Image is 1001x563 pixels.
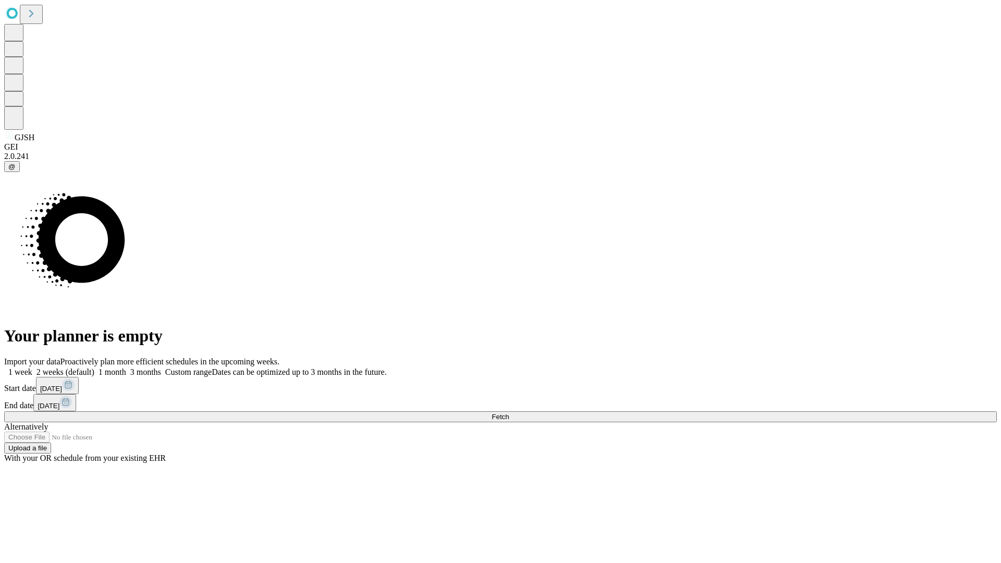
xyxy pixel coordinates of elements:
span: Import your data [4,357,60,366]
span: [DATE] [38,402,59,410]
span: [DATE] [40,385,62,393]
div: GEI [4,142,997,152]
span: GJSH [15,133,34,142]
span: 3 months [130,368,161,376]
span: 1 week [8,368,32,376]
button: [DATE] [36,377,79,394]
span: Alternatively [4,422,48,431]
span: 1 month [99,368,126,376]
button: Upload a file [4,443,51,454]
button: [DATE] [33,394,76,411]
span: @ [8,163,16,170]
div: 2.0.241 [4,152,997,161]
span: 2 weeks (default) [36,368,94,376]
span: Proactively plan more efficient schedules in the upcoming weeks. [60,357,279,366]
h1: Your planner is empty [4,326,997,346]
button: @ [4,161,20,172]
span: Custom range [165,368,212,376]
span: With your OR schedule from your existing EHR [4,454,166,462]
span: Fetch [492,413,509,421]
button: Fetch [4,411,997,422]
div: Start date [4,377,997,394]
div: End date [4,394,997,411]
span: Dates can be optimized up to 3 months in the future. [212,368,386,376]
